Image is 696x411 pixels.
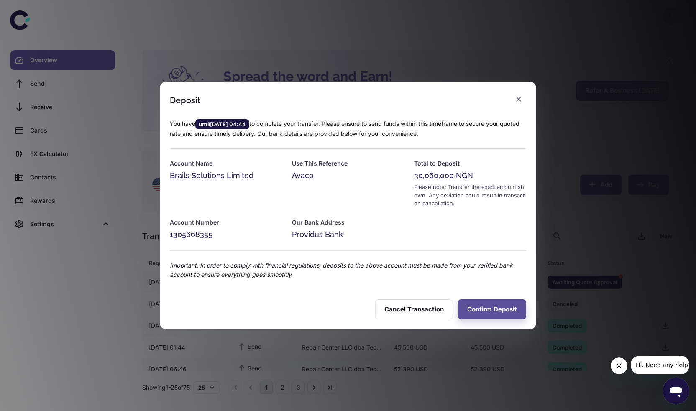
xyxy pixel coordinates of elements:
div: Avaco [292,170,404,181]
p: Important: In order to comply with financial regulations, deposits to the above account must be m... [170,261,526,279]
span: Hi. Need any help? [5,6,60,13]
p: You have to complete your transfer. Please ensure to send funds within this timeframe to secure y... [170,119,526,138]
button: Confirm Deposit [458,299,526,319]
h6: Total to Deposit [414,159,526,168]
div: 30,060,000 NGN [414,170,526,181]
div: Brails Solutions Limited [170,170,282,181]
button: Cancel Transaction [375,299,453,319]
div: Deposit [170,95,200,105]
h6: Account Number [170,218,282,227]
iframe: Close message [611,357,627,374]
iframe: Message from company [631,356,689,374]
iframe: Button to launch messaging window [663,378,689,404]
div: Please note: Transfer the exact amount shown. Any deviation could result in transaction cancellat... [414,183,526,208]
h6: Account Name [170,159,282,168]
div: 1305668355 [170,229,282,240]
div: Providus Bank [292,229,404,240]
span: until [DATE] 04:44 [195,120,249,128]
h6: Our Bank Address [292,218,404,227]
h6: Use This Reference [292,159,404,168]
